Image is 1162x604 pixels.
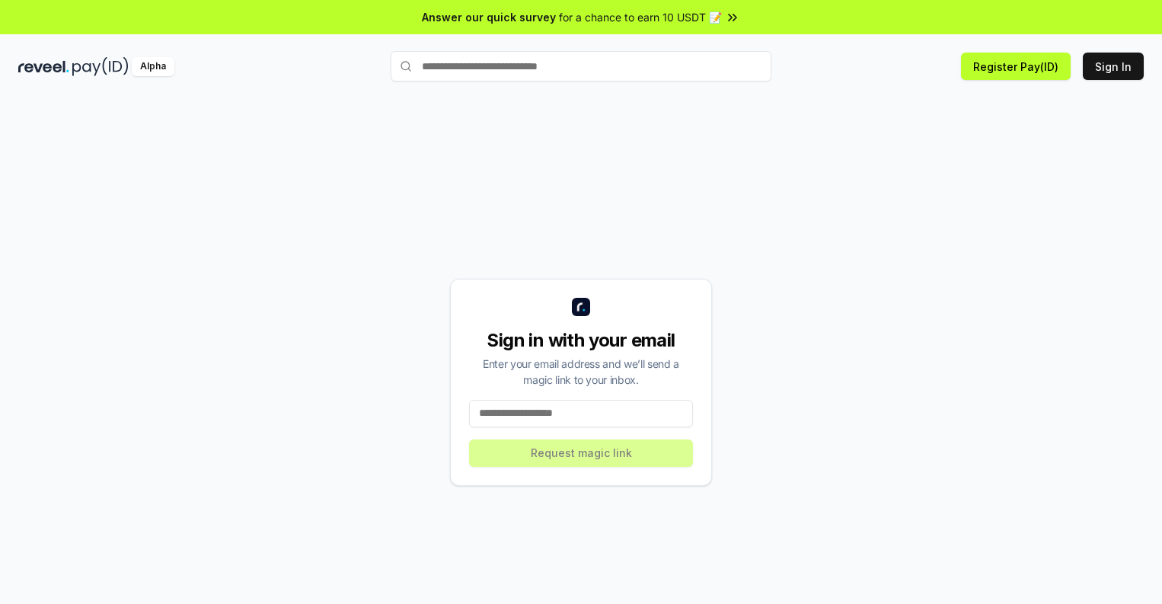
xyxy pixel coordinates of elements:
div: Sign in with your email [469,328,693,353]
img: pay_id [72,57,129,76]
button: Register Pay(ID) [961,53,1071,80]
span: for a chance to earn 10 USDT 📝 [559,9,722,25]
span: Answer our quick survey [422,9,556,25]
button: Sign In [1083,53,1144,80]
img: logo_small [572,298,590,316]
div: Enter your email address and we’ll send a magic link to your inbox. [469,356,693,388]
div: Alpha [132,57,174,76]
img: reveel_dark [18,57,69,76]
